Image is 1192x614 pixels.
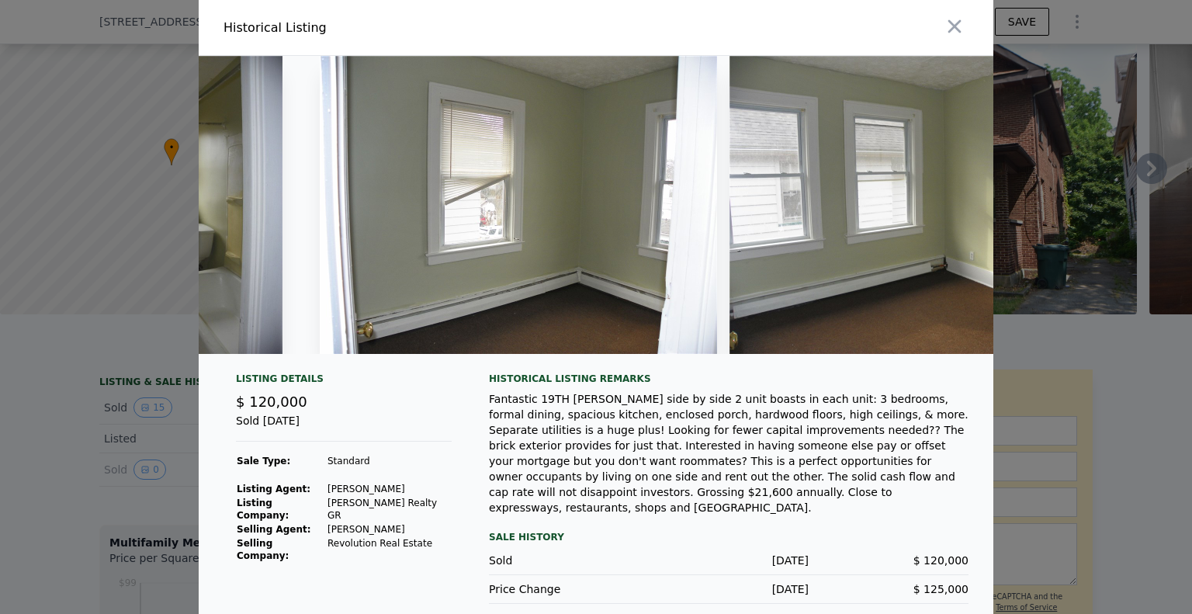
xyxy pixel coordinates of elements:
[237,524,311,535] strong: Selling Agent:
[223,19,590,37] div: Historical Listing
[489,528,968,546] div: Sale History
[327,496,452,522] td: [PERSON_NAME] Realty GR
[489,581,649,597] div: Price Change
[237,498,289,521] strong: Listing Company:
[236,394,307,410] span: $ 120,000
[729,56,1127,354] img: Property Img
[327,536,452,563] td: Revolution Real Estate
[237,456,290,467] strong: Sale Type:
[236,413,452,442] div: Sold [DATE]
[237,538,289,561] strong: Selling Company:
[327,522,452,536] td: [PERSON_NAME]
[236,373,452,391] div: Listing Details
[489,553,649,568] div: Sold
[649,581,809,597] div: [DATE]
[913,583,968,595] span: $ 125,000
[327,482,452,496] td: [PERSON_NAME]
[489,373,968,385] div: Historical Listing remarks
[913,554,968,567] span: $ 120,000
[649,553,809,568] div: [DATE]
[489,391,968,515] div: Fantastic 19TH [PERSON_NAME] side by side 2 unit boasts in each unit: 3 bedrooms, formal dining, ...
[237,484,310,494] strong: Listing Agent:
[327,454,452,468] td: Standard
[320,56,717,354] img: Property Img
